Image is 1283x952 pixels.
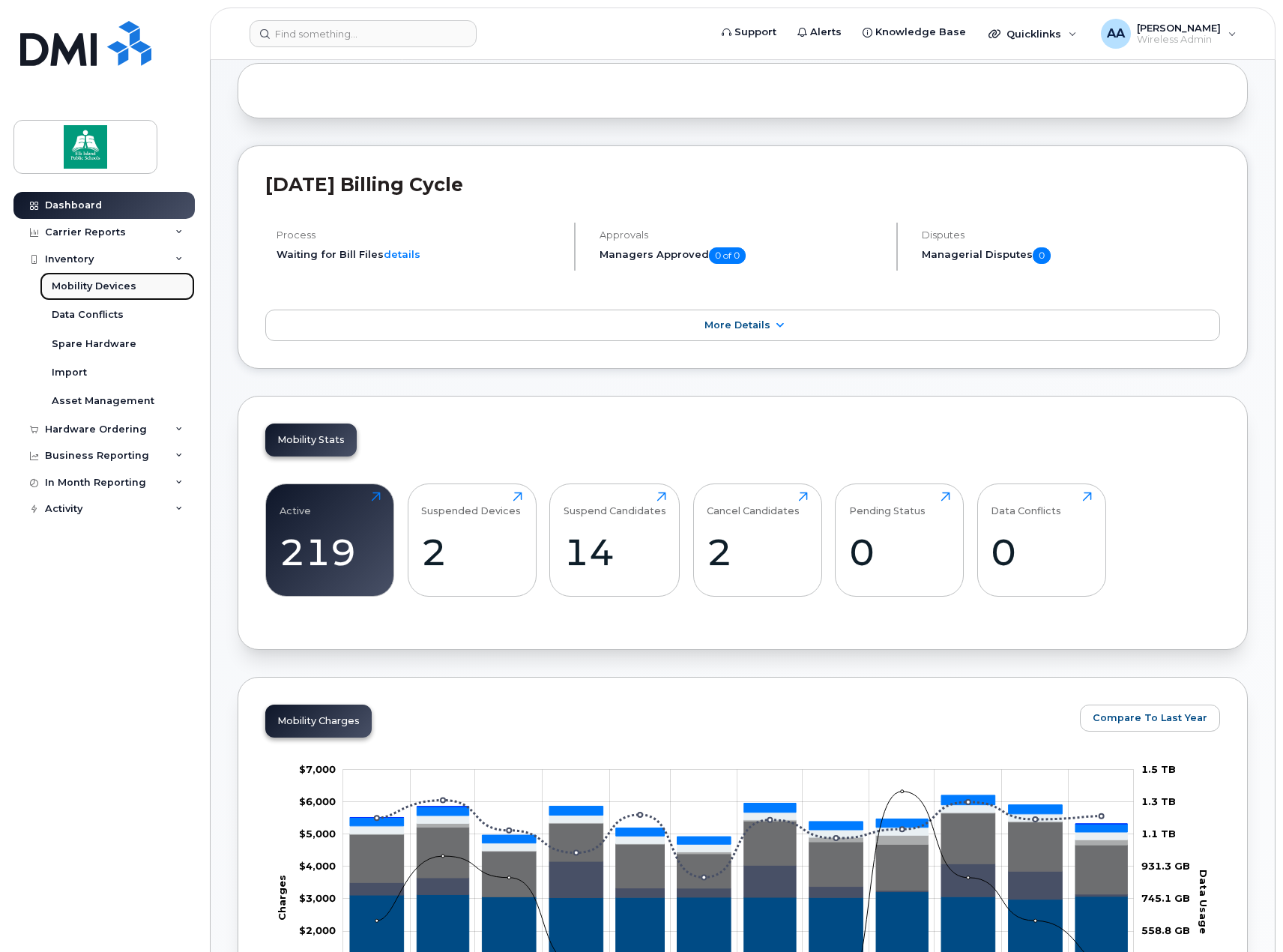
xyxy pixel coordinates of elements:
g: $0 [299,892,336,904]
span: Knowledge Base [875,25,966,40]
div: 219 [280,530,381,574]
span: Quicklinks [1006,28,1061,40]
span: Wireless Admin [1137,34,1221,46]
tspan: 745.1 GB [1141,892,1190,904]
h5: Managerial Disputes [922,247,1220,264]
g: GST [350,795,1127,844]
tspan: $2,000 [299,924,336,936]
a: Active219 [280,492,381,588]
span: 0 [1033,247,1051,264]
g: Features [350,805,1127,852]
a: Alerts [787,17,852,47]
tspan: Charges [276,875,288,921]
div: Suspend Candidates [564,492,666,516]
div: Alyssa Alvarado [1090,19,1247,49]
a: details [384,248,420,260]
span: More Details [704,319,770,331]
h2: [DATE] Billing Cycle [265,173,1220,196]
div: Suspended Devices [421,492,521,516]
div: Quicklinks [978,19,1087,49]
tspan: 558.8 GB [1141,924,1190,936]
div: 0 [849,530,950,574]
div: 0 [991,530,1092,574]
a: Suspend Candidates14 [564,492,666,588]
g: $0 [299,763,336,775]
div: Active [280,492,311,516]
g: $0 [299,828,336,840]
a: Support [711,17,787,47]
tspan: 1.1 TB [1141,828,1176,840]
tspan: $4,000 [299,860,336,872]
tspan: 1.5 TB [1141,763,1176,775]
tspan: $5,000 [299,828,336,840]
span: Support [734,25,776,40]
tspan: $3,000 [299,892,336,904]
tspan: $6,000 [299,795,336,807]
g: $0 [299,924,336,936]
a: Suspended Devices2 [421,492,522,588]
tspan: 1.3 TB [1141,795,1176,807]
li: Waiting for Bill Files [277,247,561,262]
span: [PERSON_NAME] [1137,22,1221,34]
div: Cancel Candidates [707,492,800,516]
div: 2 [707,530,808,574]
tspan: Data Usage [1198,869,1210,933]
span: 0 of 0 [709,247,746,264]
tspan: 931.3 GB [1141,860,1190,872]
g: Data [350,813,1127,897]
button: Compare To Last Year [1080,705,1220,732]
g: $0 [299,795,336,807]
div: Data Conflicts [991,492,1061,516]
a: Data Conflicts0 [991,492,1092,588]
span: Alerts [810,25,842,40]
div: 14 [564,530,666,574]
tspan: $7,000 [299,763,336,775]
span: AA [1107,25,1125,43]
div: Pending Status [849,492,926,516]
a: Pending Status0 [849,492,950,588]
g: $0 [299,860,336,872]
h4: Process [277,229,561,241]
div: 2 [421,530,522,574]
h4: Disputes [922,229,1220,241]
input: Find something... [250,20,477,47]
a: Knowledge Base [852,17,976,47]
h4: Approvals [600,229,884,241]
span: Compare To Last Year [1093,711,1207,725]
h5: Managers Approved [600,247,884,264]
a: Cancel Candidates2 [707,492,808,588]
